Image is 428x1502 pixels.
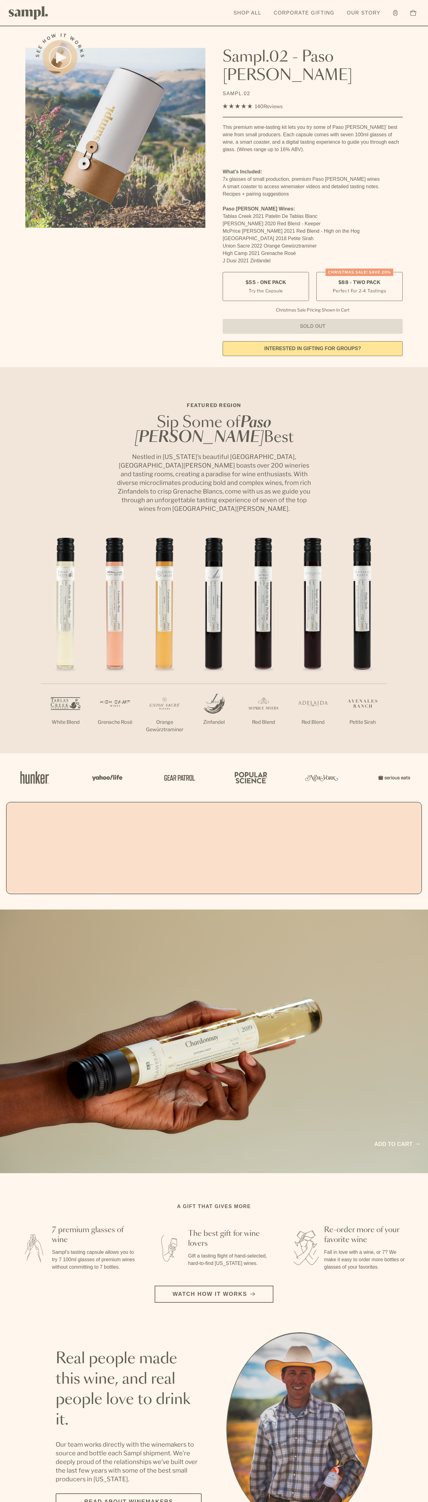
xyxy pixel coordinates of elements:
span: Union Sacre 2022 Orange Gewürztraminer [223,243,317,248]
span: 140 [255,104,263,109]
span: J Dusi 2021 Zinfandel [223,258,271,263]
a: Our Story [344,6,384,20]
a: interested in gifting for groups? [223,341,403,356]
p: White Blend [41,719,90,726]
img: Artboard_5_7fdae55a-36fd-43f7-8bfd-f74a06a2878e_x450.png [160,764,197,791]
div: This premium wine-tasting kit lets you try some of Paso [PERSON_NAME]' best wine from small produ... [223,124,403,153]
h2: Real people made this wine, and real people love to drink it. [56,1349,202,1430]
img: Sampl logo [9,6,48,19]
p: Featured Region [115,402,313,409]
span: High Camp 2021 Grenache Rosé [223,251,296,256]
img: Artboard_3_0b291449-6e8c-4d07-b2c2-3f3601a19cd1_x450.png [303,764,340,791]
img: Sampl.02 - Paso Robles [25,48,205,228]
span: Reviews [263,104,283,109]
p: Nestled in [US_STATE]’s beautiful [GEOGRAPHIC_DATA], [GEOGRAPHIC_DATA][PERSON_NAME] boasts over 2... [115,452,313,513]
img: Artboard_6_04f9a106-072f-468a-bdd7-f11783b05722_x450.png [88,764,125,791]
strong: Paso [PERSON_NAME] Wines: [223,206,295,211]
p: Red Blend [239,719,288,726]
span: Tablas Creek 2021 Patelin De Tablas Blanc [223,214,318,219]
button: Watch how it works [155,1286,273,1303]
h3: Re-order more of your favorite wine [324,1225,408,1245]
button: Sold Out [223,319,403,334]
img: Artboard_4_28b4d326-c26e-48f9-9c80-911f17d6414e_x450.png [231,764,268,791]
h3: 7 premium glasses of wine [52,1225,136,1245]
span: $55 - One Pack [246,279,286,286]
p: Petite Sirah [338,719,387,726]
li: 1 / 7 [41,533,90,746]
div: CHRISTMAS SALE! Save 20% [326,269,393,276]
small: Perfect For 2-4 Tastings [333,287,386,294]
h3: The best gift for wine lovers [188,1229,272,1249]
h2: A gift that gives more [177,1203,251,1210]
li: A smart coaster to access winemaker videos and detailed tasting notes. [223,183,403,190]
li: 6 / 7 [288,533,338,746]
p: Sampl's tasting capsule allows you to try 7 100ml glasses of premium wines without committing to ... [52,1249,136,1271]
li: 7 / 7 [338,533,387,746]
img: Artboard_1_c8cd28af-0030-4af1-819c-248e302c7f06_x450.png [16,764,53,791]
h2: Sip Some of Best [115,415,313,445]
span: McPrice [PERSON_NAME] 2021 Red Blend - High on the Hog [223,228,360,234]
small: Try the Capsule [249,287,283,294]
a: Add to cart [374,1140,419,1148]
p: Grenache Rosé [90,719,140,726]
p: Orange Gewürztraminer [140,719,189,733]
li: 3 / 7 [140,533,189,753]
a: Shop All [230,6,264,20]
img: Artboard_7_5b34974b-f019-449e-91fb-745f8d0877ee_x450.png [375,764,412,791]
p: Fall in love with a wine, or 7? We make it easy to order more bottles or glasses of your favorites. [324,1249,408,1271]
li: Christmas Sale Pricing Shown In Cart [273,307,353,313]
p: Gift a tasting flight of hand-selected, hard-to-find [US_STATE] wines. [188,1252,272,1267]
div: 140Reviews [223,102,283,111]
h1: Sampl.02 - Paso [PERSON_NAME] [223,48,403,85]
p: Our team works directly with the winemakers to source and bottle each Sampl shipment. We’re deepl... [56,1440,202,1483]
p: SAMPL.02 [223,90,403,97]
li: 7x glasses of small production, premium Paso [PERSON_NAME] wines [223,176,403,183]
button: See how it works [43,40,77,75]
strong: What’s Included: [223,169,262,174]
span: [PERSON_NAME] 2020 Red Blend - Keeper [223,221,321,226]
li: 5 / 7 [239,533,288,746]
a: Corporate Gifting [271,6,338,20]
li: 2 / 7 [90,533,140,746]
li: Recipes + pairing suggestions [223,190,403,198]
span: $88 - Two Pack [338,279,381,286]
em: Paso [PERSON_NAME] [135,415,272,445]
span: [GEOGRAPHIC_DATA] 2018 Petite Sirah [223,236,314,241]
p: Zinfandel [189,719,239,726]
li: 4 / 7 [189,533,239,746]
p: Red Blend [288,719,338,726]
